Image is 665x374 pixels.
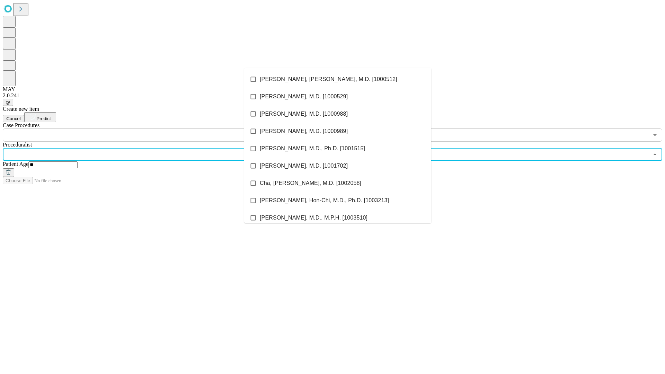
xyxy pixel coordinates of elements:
[650,150,660,159] button: Close
[3,99,13,106] button: @
[260,75,397,83] span: [PERSON_NAME], [PERSON_NAME], M.D. [1000512]
[3,142,32,148] span: Proceduralist
[650,130,660,140] button: Open
[3,92,662,99] div: 2.0.241
[260,127,348,135] span: [PERSON_NAME], M.D. [1000989]
[24,112,56,122] button: Predict
[260,214,367,222] span: [PERSON_NAME], M.D., M.P.H. [1003510]
[3,106,39,112] span: Create new item
[260,196,389,205] span: [PERSON_NAME], Hon-Chi, M.D., Ph.D. [1003213]
[260,162,348,170] span: [PERSON_NAME], M.D. [1001702]
[3,86,662,92] div: MAY
[260,110,348,118] span: [PERSON_NAME], M.D. [1000988]
[3,122,39,128] span: Scheduled Procedure
[260,179,361,187] span: Cha, [PERSON_NAME], M.D. [1002058]
[260,144,365,153] span: [PERSON_NAME], M.D., Ph.D. [1001515]
[36,116,51,121] span: Predict
[3,115,24,122] button: Cancel
[3,161,28,167] span: Patient Age
[260,92,348,101] span: [PERSON_NAME], M.D. [1000529]
[6,116,21,121] span: Cancel
[6,100,10,105] span: @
